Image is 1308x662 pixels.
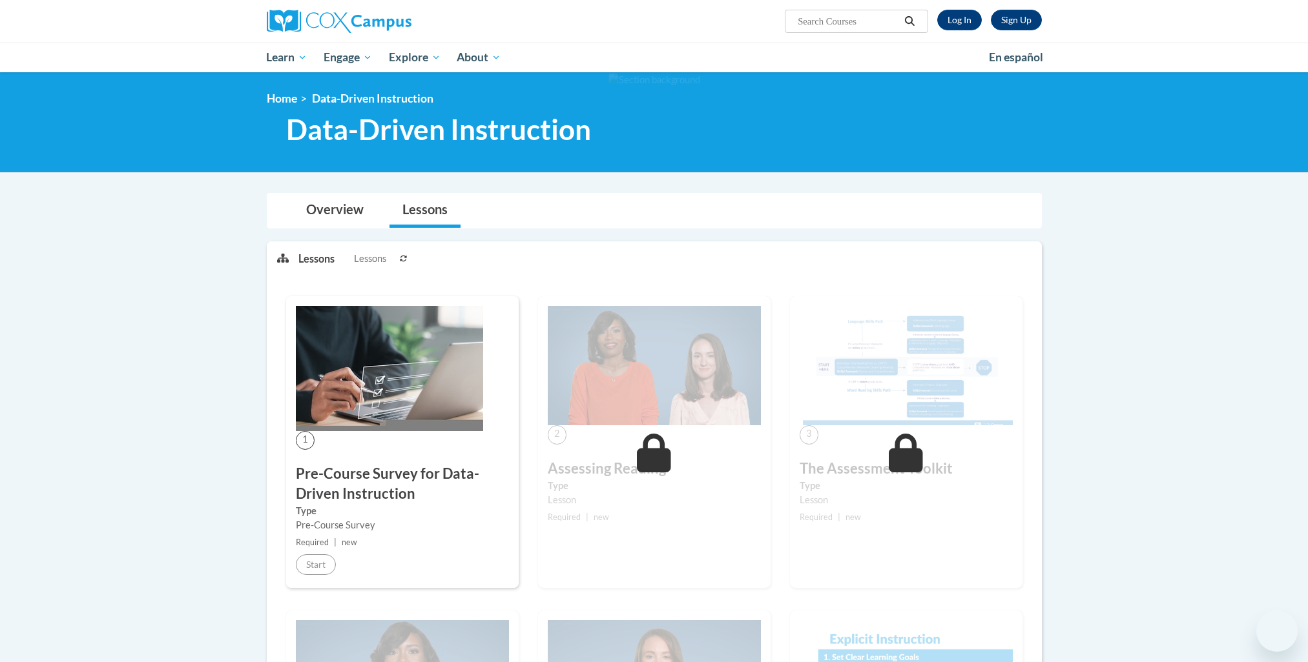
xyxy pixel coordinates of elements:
div: Lesson [548,493,761,507]
a: Cox Campus [267,10,512,33]
span: new [342,537,357,547]
span: Engage [324,50,372,65]
div: Pre-Course Survey [296,518,509,532]
span: new [594,512,609,522]
a: Engage [315,43,380,72]
p: Lessons [298,252,335,266]
div: Main menu [247,43,1061,72]
span: 3 [800,425,818,444]
h3: Assessing Reading [548,459,761,479]
label: Type [296,504,509,518]
h3: The Assessment Toolkit [800,459,1013,479]
span: Required [296,537,329,547]
span: Required [800,512,833,522]
span: Learn [266,50,307,65]
a: Overview [293,194,377,228]
span: Required [548,512,581,522]
label: Type [800,479,1013,493]
span: About [457,50,501,65]
label: Type [548,479,761,493]
img: Course Image [296,306,483,431]
a: Register [991,10,1042,30]
iframe: Button to launch messaging window [1256,610,1298,652]
img: Cox Campus [267,10,411,33]
span: Lessons [354,252,386,266]
img: Course Image [800,306,1013,426]
span: | [838,512,840,522]
button: Search [900,14,919,29]
a: Lessons [389,194,461,228]
span: Data-Driven Instruction [286,112,591,146]
button: Start [296,554,336,575]
span: | [334,537,337,547]
span: 1 [296,431,315,450]
span: | [586,512,588,522]
a: About [448,43,509,72]
span: Data-Driven Instruction [312,92,433,105]
span: new [846,512,861,522]
a: En español [981,44,1052,71]
span: 2 [548,425,566,444]
a: Home [267,92,297,105]
input: Search Courses [796,14,900,29]
img: Course Image [548,306,761,426]
h3: Pre-Course Survey for Data-Driven Instruction [296,464,509,504]
a: Learn [258,43,316,72]
span: En español [989,50,1043,64]
div: Lesson [800,493,1013,507]
span: Explore [389,50,441,65]
a: Log In [937,10,982,30]
a: Explore [380,43,449,72]
img: Section background [608,73,700,87]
